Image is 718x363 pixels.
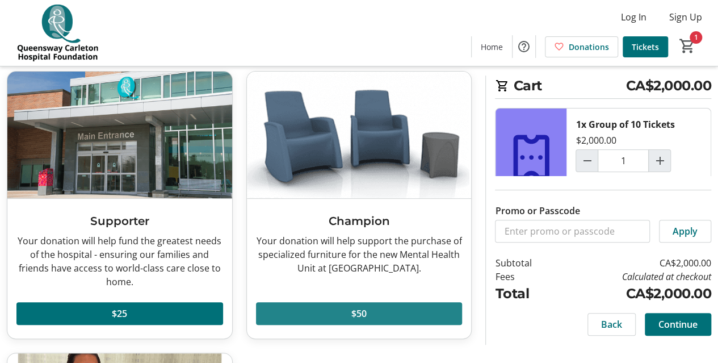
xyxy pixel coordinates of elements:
button: Help [513,35,535,58]
button: Apply [659,220,711,243]
input: Enter promo or passcode [495,220,650,243]
span: Apply [673,224,698,238]
button: $50 [256,302,463,325]
label: Promo or Passcode [495,204,580,218]
button: Increment by one [649,150,670,172]
td: Fees [495,270,557,283]
button: Sign Up [660,8,711,26]
button: Continue [645,313,711,336]
button: Log In [612,8,656,26]
button: Back [587,313,636,336]
a: Home [472,36,512,57]
span: Donations [569,41,609,53]
span: Continue [658,318,698,331]
td: Subtotal [495,256,557,270]
td: CA$2,000.00 [558,283,711,304]
input: Group of 10 Tickets Quantity [598,149,649,172]
img: Supporter [7,72,232,198]
td: Total [495,283,557,304]
h2: Cart [495,76,711,99]
img: Champion [247,72,472,198]
span: Log In [621,10,646,24]
div: Your donation will help support the purchase of specialized furniture for the new Mental Health U... [256,234,463,275]
img: QCH Foundation's Logo [7,5,108,61]
span: $50 [351,307,367,320]
div: 1x Group of 10 Tickets [576,118,674,131]
span: Sign Up [669,10,702,24]
h3: Champion [256,212,463,230]
h3: Supporter [16,212,223,230]
button: Decrement by one [576,150,598,172]
span: Back [601,318,622,331]
div: $2,000.00 [576,133,616,147]
a: Donations [545,36,618,57]
td: Calculated at checkout [558,270,711,283]
button: $25 [16,302,223,325]
span: Home [481,41,503,53]
span: CA$2,000.00 [625,76,711,96]
button: Remove [576,174,638,197]
a: Tickets [623,36,668,57]
button: Cart [677,36,698,56]
div: Your donation will help fund the greatest needs of the hospital - ensuring our families and frien... [16,234,223,289]
td: CA$2,000.00 [558,256,711,270]
span: $25 [112,307,127,320]
span: Tickets [632,41,659,53]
